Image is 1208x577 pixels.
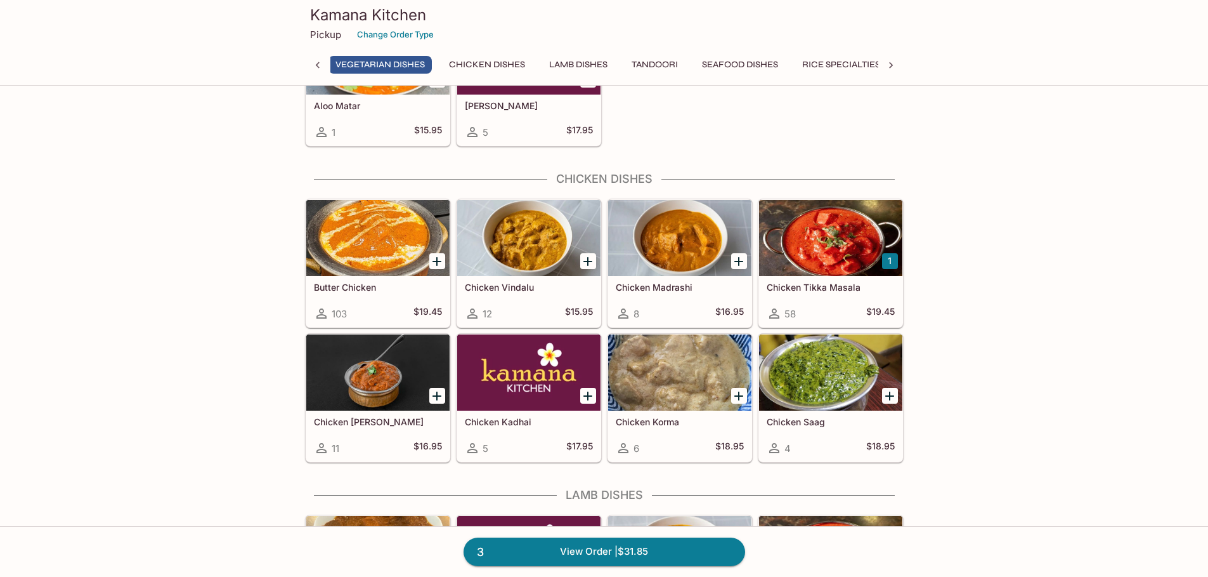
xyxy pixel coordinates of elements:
button: Add Chicken Korma [731,388,747,404]
a: 3View Order |$31.85 [464,538,745,566]
h5: Chicken Saag [767,416,895,427]
button: Add Chicken Tikka Masala [882,253,898,269]
a: Chicken Kadhai5$17.95 [457,334,601,462]
h5: Chicken Madrashi [616,282,744,293]
p: Pickup [310,29,341,41]
h5: Aloo Matar [314,100,442,111]
a: Chicken Vindalu12$15.95 [457,199,601,328]
div: Chicken Tikka Masala [759,200,902,276]
h5: $17.95 [566,124,593,140]
h4: Chicken Dishes [305,172,904,186]
div: Chicken Madrashi [608,200,751,276]
h5: $15.95 [414,124,442,140]
h5: Chicken [PERSON_NAME] [314,416,442,427]
h5: Chicken Tikka Masala [767,282,895,293]
div: Chicken Vindalu [457,200,601,276]
button: Tandoori [625,56,685,74]
h5: Chicken Vindalu [465,282,593,293]
a: Chicken Madrashi8$16.95 [607,199,752,328]
div: Chicken Curry [306,335,450,411]
div: Chicken Saag [759,335,902,411]
a: Chicken Saag4$18.95 [758,334,903,462]
a: Chicken [PERSON_NAME]11$16.95 [306,334,450,462]
a: Chicken Korma6$18.95 [607,334,752,462]
h5: [PERSON_NAME] [465,100,593,111]
div: Aloo Matar [306,18,450,95]
button: Seafood Dishes [695,56,785,74]
button: Add Chicken Saag [882,388,898,404]
h5: $16.95 [413,441,442,456]
div: Chicken Korma [608,335,751,411]
span: 6 [633,442,639,454]
button: Add Chicken Vindalu [580,253,596,269]
button: Vegetarian Dishes [328,56,432,74]
button: Rice Specialties [795,56,887,74]
button: Add Chicken Madrashi [731,253,747,269]
button: Chicken Dishes [442,56,532,74]
span: 3 [469,543,491,561]
span: 103 [332,308,347,320]
a: Chicken Tikka Masala58$19.45 [758,199,903,328]
h5: $18.95 [866,441,895,456]
h4: Lamb Dishes [305,488,904,502]
span: 5 [483,126,488,138]
h5: Chicken Kadhai [465,416,593,427]
span: 11 [332,442,339,454]
div: Butter Chicken [306,200,450,276]
button: Add Chicken Curry [429,388,445,404]
button: Lamb Dishes [542,56,614,74]
span: 58 [784,308,796,320]
span: 8 [633,308,639,320]
span: 12 [483,308,492,320]
h5: $19.45 [413,306,442,321]
a: Butter Chicken103$19.45 [306,199,450,328]
span: 1 [332,126,335,138]
div: Chicken Kadhai [457,335,601,411]
h5: $17.95 [566,441,593,456]
h3: Kamana Kitchen [310,5,899,25]
h5: Butter Chicken [314,282,442,293]
h5: $18.95 [715,441,744,456]
button: Change Order Type [351,25,439,44]
div: Daal Makhni [457,18,601,95]
h5: Chicken Korma [616,416,744,427]
button: Add Butter Chicken [429,253,445,269]
h5: $15.95 [565,306,593,321]
h5: $19.45 [866,306,895,321]
span: 5 [483,442,488,454]
button: Add Chicken Kadhai [580,388,596,404]
span: 4 [784,442,791,454]
h5: $16.95 [715,306,744,321]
